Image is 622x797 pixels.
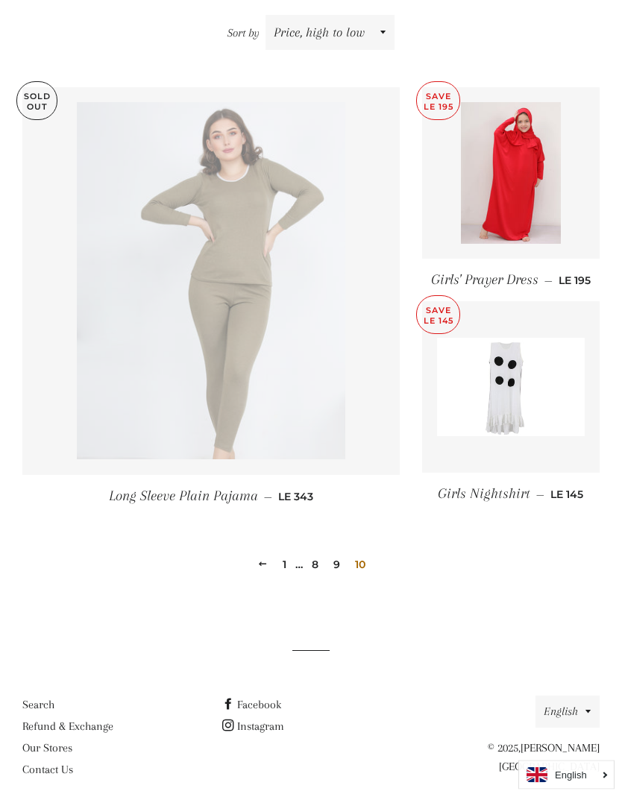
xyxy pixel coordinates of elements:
p: Save LE 145 [417,297,459,335]
a: 8 [306,554,324,576]
a: Our Stores [22,742,72,755]
span: LE 343 [278,491,313,504]
button: English [535,696,600,728]
a: Long Sleeve Plain Pajama — LE 343 [22,476,400,518]
a: 1 [277,554,292,576]
i: English [555,770,587,780]
span: LE 195 [559,274,591,288]
span: — [544,274,553,288]
a: Contact Us [22,763,73,777]
span: … [295,560,303,570]
span: Girls' Prayer Dress [431,272,538,289]
a: Search [22,699,54,712]
span: LE 145 [550,488,583,502]
span: 10 [349,554,371,576]
p: Sold Out [17,83,57,121]
a: English [527,767,606,783]
p: Save LE 195 [417,83,459,121]
span: Long Sleeve Plain Pajama [109,488,258,505]
a: [PERSON_NAME] [GEOGRAPHIC_DATA] [499,742,600,774]
a: 9 [327,554,346,576]
span: — [536,488,544,502]
span: Sort by [227,27,260,40]
a: Instagram [222,720,284,734]
a: Refund & Exchange [22,720,113,734]
span: — [264,491,272,504]
a: Girls Nightshirt — LE 145 [422,473,600,516]
a: Facebook [222,699,281,712]
span: Girls Nightshirt [438,486,530,503]
a: Girls' Prayer Dress — LE 195 [422,259,600,302]
p: © 2025, [422,740,600,777]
